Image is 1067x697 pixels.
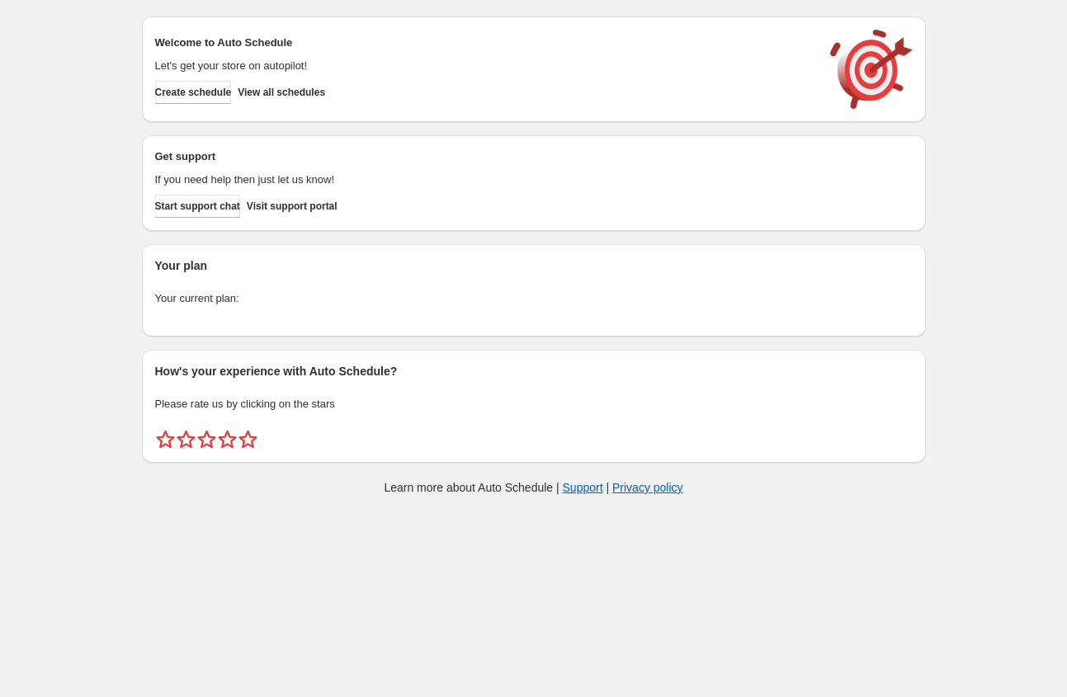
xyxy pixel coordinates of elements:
h2: Get support [155,148,814,165]
h2: How's your experience with Auto Schedule? [155,363,913,379]
p: Learn more about Auto Schedule | | [384,479,682,496]
button: View all schedules [238,81,325,104]
a: Visit support portal [247,195,338,218]
p: Let's get your store on autopilot! [155,58,814,74]
h2: Welcome to Auto Schedule [155,35,814,51]
span: Create schedule [155,86,232,99]
a: Privacy policy [612,481,683,494]
span: Visit support portal [247,200,338,213]
p: If you need help then just let us know! [155,172,814,188]
p: Please rate us by clicking on the stars [155,396,913,412]
p: Your current plan: [155,290,913,307]
button: Create schedule [155,81,232,104]
span: View all schedules [238,86,325,99]
h2: Your plan [155,257,913,274]
span: Start support chat [155,200,240,213]
a: Start support chat [155,195,240,218]
a: Support [563,481,603,494]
